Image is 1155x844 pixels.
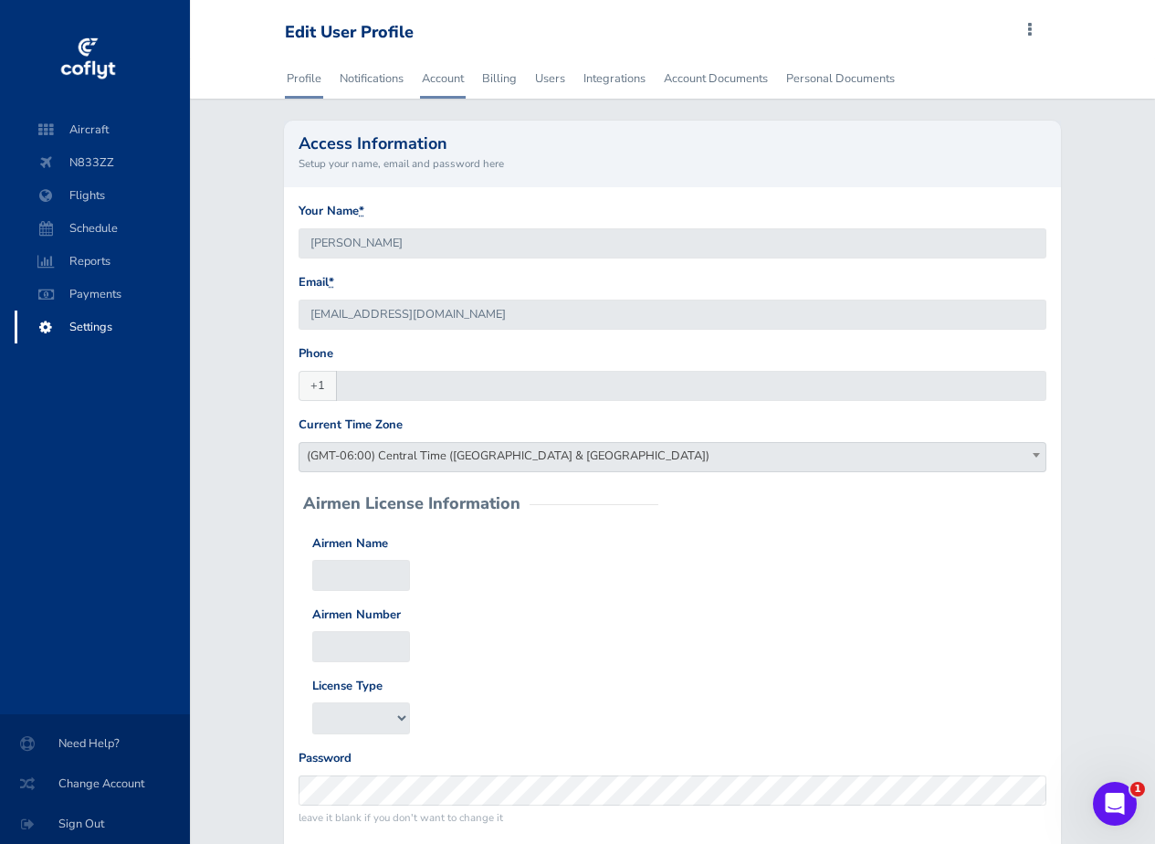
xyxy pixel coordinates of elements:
a: Account Documents [662,58,770,99]
span: Need Help? [22,727,168,760]
span: N833ZZ [33,146,172,179]
label: Airmen Name [312,534,388,554]
label: Email [299,273,334,292]
abbr: required [359,203,364,219]
span: Change Account [22,767,168,800]
label: Airmen Number [312,606,401,625]
span: Schedule [33,212,172,245]
a: Integrations [582,58,647,99]
abbr: required [329,274,334,290]
a: Account [420,58,466,99]
span: Aircraft [33,113,172,146]
a: Users [533,58,567,99]
span: Reports [33,245,172,278]
span: Flights [33,179,172,212]
iframe: Intercom live chat [1093,782,1137,826]
span: Settings [33,311,172,343]
span: (GMT-06:00) Central Time (US & Canada) [299,443,1045,469]
a: Billing [480,58,519,99]
label: Your Name [299,202,364,221]
small: Setup your name, email and password here [299,155,1046,172]
span: (GMT-06:00) Central Time (US & Canada) [299,442,1046,472]
h2: Airmen License Information [303,495,520,512]
small: leave it blank if you don't want to change it [299,809,1046,826]
a: Notifications [338,58,405,99]
a: Profile [285,58,323,99]
img: coflyt logo [58,32,118,87]
span: 1 [1130,782,1145,797]
span: Sign Out [22,807,168,840]
label: Current Time Zone [299,416,403,435]
a: Personal Documents [784,58,897,99]
span: +1 [299,371,337,401]
h2: Access Information [299,135,1046,152]
div: Edit User Profile [285,23,414,43]
label: License Type [312,677,383,696]
label: Phone [299,344,333,364]
label: Password [299,749,352,768]
span: Payments [33,278,172,311]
